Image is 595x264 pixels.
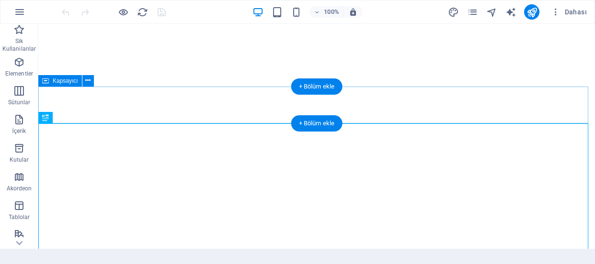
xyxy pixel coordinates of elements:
button: Dahası [547,4,591,20]
button: design [447,6,459,18]
i: AI Writer [505,7,516,18]
p: Tablolar [9,213,30,221]
span: Dahası [551,7,587,17]
i: Navigatör [486,7,497,18]
button: publish [524,4,539,20]
i: Sayfalar (Ctrl+Alt+S) [467,7,478,18]
p: Akordeon [7,185,32,192]
button: Ön izleme modundan çıkıp düzenlemeye devam etmek için buraya tıklayın [117,6,129,18]
p: Elementler [5,70,33,77]
span: Kapsayıcı [53,78,78,84]
p: İçerik [12,127,26,135]
i: Yeniden boyutlandırmada yakınlaştırma düzeyini seçilen cihaza uyacak şekilde otomatik olarak ayarla. [349,8,357,16]
div: + Bölüm ekle [291,115,343,132]
button: reload [137,6,148,18]
button: 100% [309,6,343,18]
i: Sayfayı yeniden yükleyin [137,7,148,18]
i: Yayınla [526,7,538,18]
h6: 100% [324,6,339,18]
button: pages [467,6,478,18]
button: text_generator [505,6,516,18]
div: + Bölüm ekle [291,78,343,95]
p: Kutular [10,156,29,164]
i: Tasarım (Ctrl+Alt+Y) [448,7,459,18]
button: navigator [486,6,497,18]
p: Sütunlar [8,99,31,106]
